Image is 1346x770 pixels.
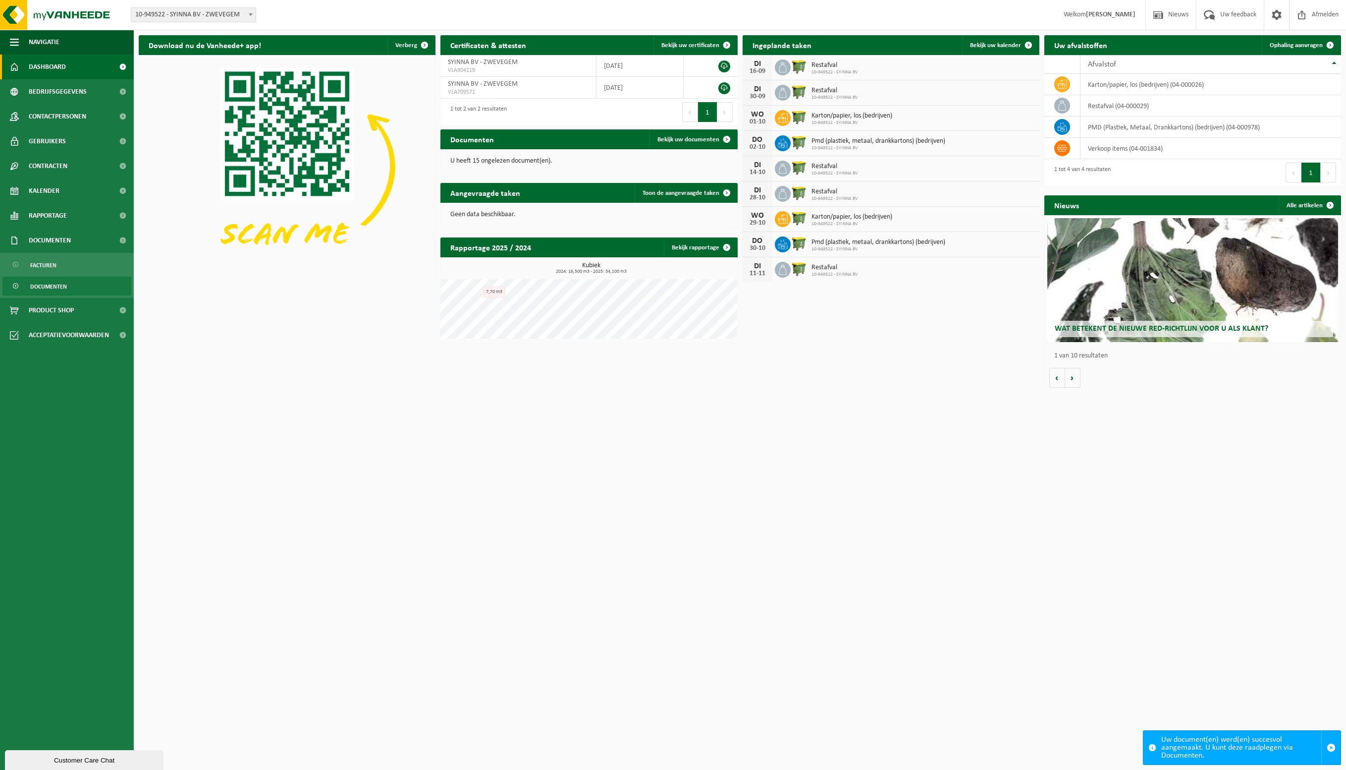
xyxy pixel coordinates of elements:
span: Facturen [30,256,56,275]
td: PMD (Plastiek, Metaal, Drankkartons) (bedrijven) (04-000978) [1080,117,1341,138]
span: SYINNA BV - ZWEVEGEM [448,59,518,66]
div: Uw document(en) werd(en) succesvol aangemaakt. U kunt deze raadplegen via Documenten. [1161,731,1321,765]
div: 16-09 [748,68,767,75]
img: Download de VHEPlus App [139,55,435,278]
span: Gebruikers [29,129,66,154]
div: 1 tot 4 van 4 resultaten [1049,162,1111,183]
span: Acceptatievoorwaarden [29,323,109,348]
a: Bekijk uw documenten [649,129,737,149]
div: 28-10 [748,194,767,201]
span: Restafval [811,163,858,171]
img: WB-1100-HPE-GN-51 [791,134,808,151]
a: Wat betekent de nieuwe RED-richtlijn voor u als klant? [1047,218,1338,342]
a: Alle artikelen [1279,195,1340,215]
span: 10-949522 - SYINNA BV [811,120,892,126]
strong: [PERSON_NAME] [1086,11,1135,18]
div: DO [748,237,767,245]
td: restafval (04-000029) [1080,95,1341,117]
td: [DATE] [596,77,684,99]
div: DI [748,161,767,169]
span: Restafval [811,188,858,196]
td: karton/papier, los (bedrijven) (04-000026) [1080,74,1341,95]
button: Next [1321,163,1336,182]
span: Karton/papier, los (bedrijven) [811,112,892,120]
p: 1 van 10 resultaten [1054,353,1336,359]
span: Rapportage [29,203,67,228]
span: Restafval [811,61,858,69]
h2: Certificaten & attesten [440,35,536,55]
img: WB-1100-HPE-GN-51 [791,109,808,125]
a: Bekijk uw certificaten [653,35,737,55]
div: DO [748,136,767,144]
div: 14-10 [748,169,767,176]
div: WO [748,111,767,118]
img: WB-1100-HPE-GN-51 [791,58,808,75]
img: WB-1100-HPE-GN-51 [791,260,808,277]
span: Bekijk uw documenten [657,136,719,143]
div: 29-10 [748,220,767,227]
span: 10-949522 - SYINNA BV [811,171,858,177]
h2: Aangevraagde taken [440,183,530,202]
span: VLA709571 [448,88,588,96]
div: 7,70 m3 [483,287,505,297]
span: Contracten [29,154,67,178]
img: WB-1100-HPE-GN-51 [791,235,808,252]
h3: Kubiek [445,262,737,274]
iframe: chat widget [5,748,165,770]
button: Previous [682,102,698,122]
span: Verberg [395,42,417,49]
a: Ophaling aanvragen [1262,35,1340,55]
h2: Uw afvalstoffen [1044,35,1117,55]
span: Karton/papier, los (bedrijven) [811,213,892,221]
td: [DATE] [596,55,684,77]
button: Volgende [1065,368,1080,388]
span: Product Shop [29,298,74,323]
div: DI [748,262,767,270]
span: Pmd (plastiek, metaal, drankkartons) (bedrijven) [811,238,945,246]
span: SYINNA BV - ZWEVEGEM [448,80,518,88]
img: WB-1100-HPE-GN-51 [791,184,808,201]
h2: Download nu de Vanheede+ app! [139,35,271,55]
div: DI [748,186,767,194]
button: 1 [1301,163,1321,182]
span: 10-949522 - SYINNA BV [811,95,858,101]
button: Vorige [1049,368,1065,388]
img: WB-1100-HPE-GN-51 [791,159,808,176]
button: Previous [1286,163,1301,182]
div: 30-10 [748,245,767,252]
img: WB-1100-HPE-GN-51 [791,210,808,227]
td: verkoop items (04-001834) [1080,138,1341,159]
span: 10-949522 - SYINNA BV [811,221,892,227]
span: Bedrijfsgegevens [29,79,87,104]
div: 1 tot 2 van 2 resultaten [445,101,507,123]
span: Restafval [811,264,858,272]
span: Restafval [811,87,858,95]
a: Bekijk rapportage [664,237,737,257]
span: Bekijk uw kalender [970,42,1021,49]
span: Wat betekent de nieuwe RED-richtlijn voor u als klant? [1055,325,1268,333]
h2: Ingeplande taken [743,35,821,55]
button: 1 [698,102,717,122]
div: 11-11 [748,270,767,277]
span: Documenten [30,277,67,296]
span: Toon de aangevraagde taken [643,190,719,196]
span: 10-949522 - SYINNA BV [811,272,858,278]
img: WB-1100-HPE-GN-51 [791,83,808,100]
h2: Rapportage 2025 / 2024 [440,237,541,257]
span: 10-949522 - SYINNA BV - ZWEVEGEM [131,7,256,22]
div: DI [748,60,767,68]
span: Navigatie [29,30,59,55]
a: Toon de aangevraagde taken [635,183,737,203]
a: Bekijk uw kalender [962,35,1038,55]
div: 02-10 [748,144,767,151]
div: 30-09 [748,93,767,100]
span: 10-949522 - SYINNA BV [811,196,858,202]
span: Afvalstof [1088,60,1116,68]
div: DI [748,85,767,93]
span: 10-949522 - SYINNA BV [811,69,858,75]
button: Verberg [387,35,434,55]
span: Kalender [29,178,59,203]
span: 2024: 16,500 m3 - 2025: 34,100 m3 [445,269,737,274]
button: Next [717,102,733,122]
